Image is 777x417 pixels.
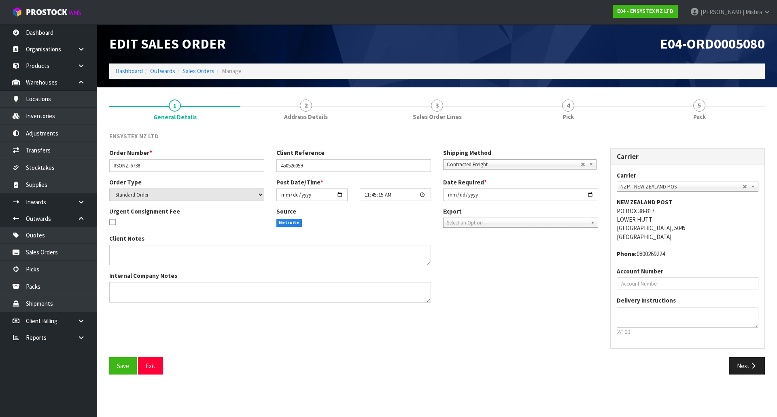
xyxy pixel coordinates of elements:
span: Manage [222,67,242,75]
label: Post Date/Time [276,178,323,186]
span: NZP - NEW ZEALAND POST [620,182,743,192]
label: Order Type [109,178,142,186]
strong: E04 - ENSYSTEX NZ LTD [617,8,673,15]
strong: NEW ZEALAND POST [617,198,673,206]
span: Select an Option [447,218,587,228]
span: E04-ORD0005080 [660,35,765,52]
label: Delivery Instructions [617,296,676,305]
a: Dashboard [115,67,143,75]
span: ProStock [26,7,67,17]
label: Source [276,207,296,216]
span: Sales Order Lines [413,112,462,121]
span: 5 [693,99,705,112]
input: Order Number [109,159,264,172]
label: Account Number [617,267,663,275]
span: Address Details [284,112,328,121]
span: Pick [563,112,574,121]
span: Contracted Freight [447,160,581,169]
span: General Details [109,126,765,381]
span: 4 [562,99,574,112]
span: Netsuite [276,219,302,227]
a: Sales Orders [183,67,214,75]
input: Client Reference [276,159,431,172]
input: Account Number [617,277,759,290]
span: ENSYSTEX NZ LTD [109,132,159,140]
label: Export [443,207,462,216]
span: Edit Sales Order [109,35,226,52]
button: Exit [138,357,163,375]
button: Save [109,357,137,375]
label: Internal Company Notes [109,271,177,280]
label: Order Number [109,148,152,157]
label: Client Reference [276,148,325,157]
span: Mishra [745,8,762,16]
h3: Carrier [617,153,759,161]
span: 1 [169,99,181,112]
span: [PERSON_NAME] [701,8,744,16]
address: PO BOX 38-817 LOWER HUTT [GEOGRAPHIC_DATA], 5045 [GEOGRAPHIC_DATA] [617,198,759,241]
img: cube-alt.png [12,7,22,17]
label: Client Notes [109,234,144,243]
span: Pack [693,112,706,121]
span: 3 [431,99,443,112]
address: 0800269224 [617,250,759,258]
small: WMS [69,9,81,17]
span: General Details [153,113,197,121]
label: Urgent Consignment Fee [109,207,180,216]
span: Save [117,362,129,370]
a: E04 - ENSYSTEX NZ LTD [613,5,678,18]
strong: phone [617,250,637,258]
button: Next [729,357,765,375]
a: Outwards [150,67,175,75]
label: Carrier [617,171,636,180]
span: 2 [300,99,312,112]
label: Date Required [443,178,487,186]
label: Shipping Method [443,148,491,157]
p: 2/100 [617,328,759,336]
